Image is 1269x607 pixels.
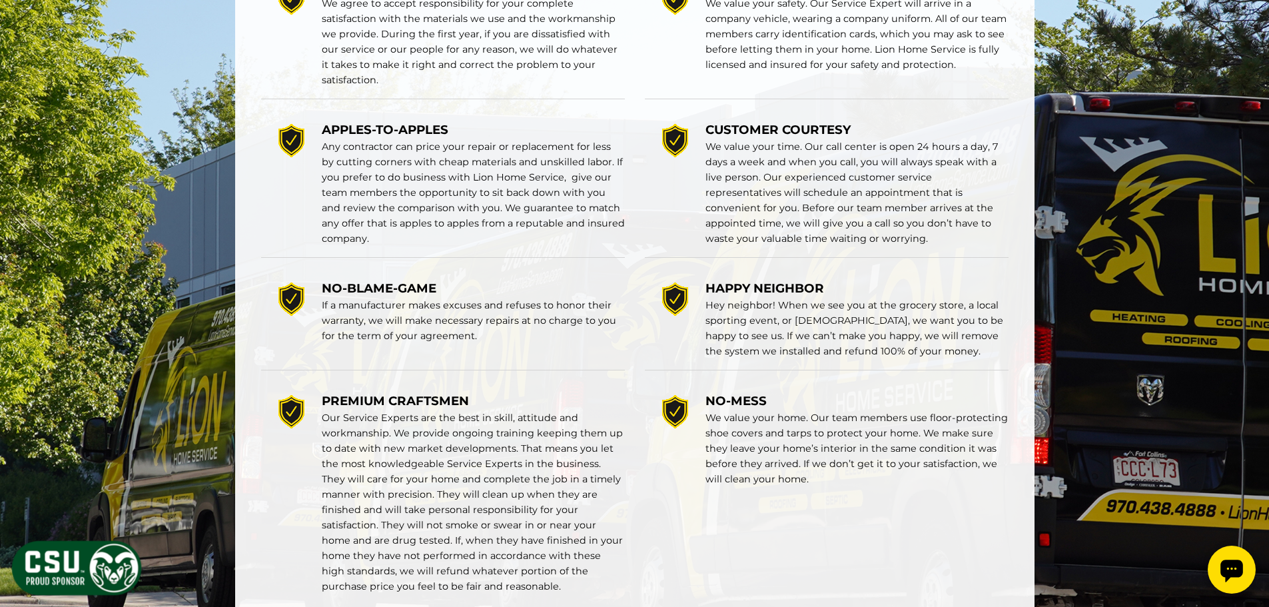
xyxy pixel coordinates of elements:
p: We value your home. Our team members use floor-protecting shoe covers and tarps to protect your h... [705,410,1009,487]
span: CUSTOMER COURTESY [705,122,851,137]
span: PREMIUM CRAFTSMEN [322,393,469,408]
span: HAPPY NEIGHBOR [705,281,824,296]
p: If a manufacturer makes excuses and refuses to honor their warranty, we will make necessary repai... [322,298,625,344]
p: Our Service Experts are the best in skill, attitude and workmanship. We provide ongoing training ... [322,410,625,595]
p: Any contractor can price your repair or replacement for less by cutting corners with cheap materi... [322,139,625,247]
p: We value your time. Our call center is open 24 hours a day, 7 days a week and when you call, you ... [705,139,1009,247]
span: NO-MESS [705,393,767,408]
span: APPLES-TO-APPLES [322,122,448,137]
div: Open chat widget [5,5,53,53]
span: NO-BLAME-GAME [322,281,436,296]
p: Hey neighbor! When we see you at the grocery store, a local sporting event, or [DEMOGRAPHIC_DATA]... [705,298,1009,359]
img: CSU Sponsor Badge [10,539,143,597]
